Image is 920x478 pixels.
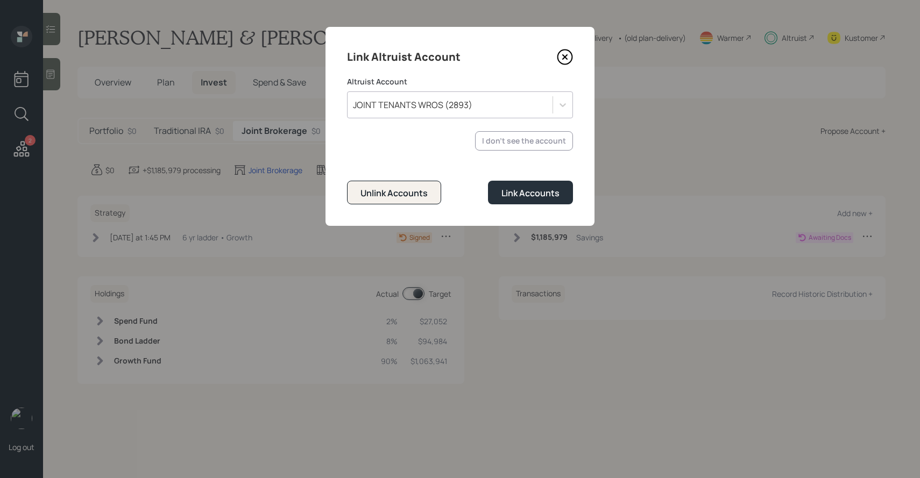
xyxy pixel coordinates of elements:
label: Altruist Account [347,76,573,87]
div: JOINT TENANTS WROS (2893) [353,99,472,111]
div: Unlink Accounts [360,187,428,199]
button: I don't see the account [475,131,573,151]
h4: Link Altruist Account [347,48,461,66]
div: Link Accounts [501,187,560,199]
div: I don't see the account [482,135,566,146]
button: Link Accounts [488,181,573,204]
button: Unlink Accounts [347,181,441,204]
